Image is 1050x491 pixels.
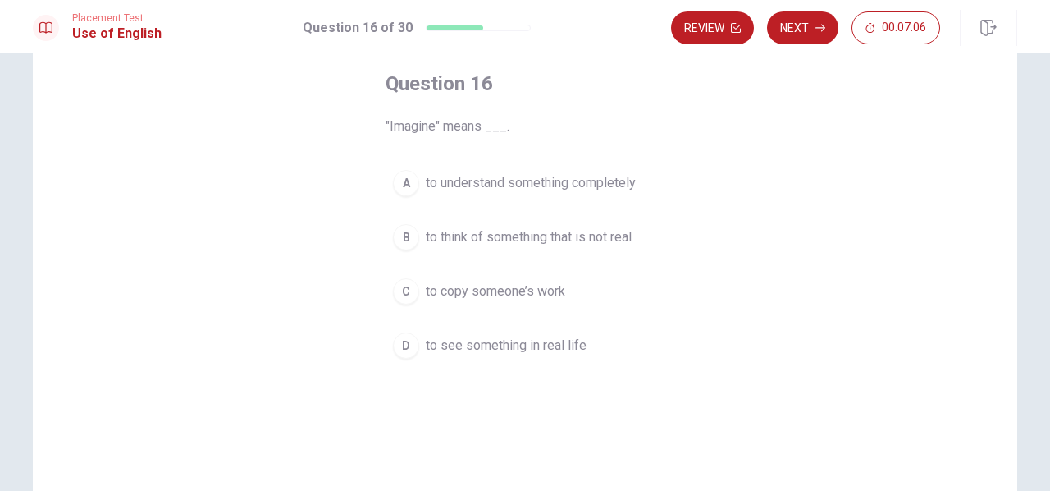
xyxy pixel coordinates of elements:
[426,227,632,247] span: to think of something that is not real
[393,170,419,196] div: A
[393,333,419,359] div: D
[386,325,664,366] button: Dto see something in real life
[72,24,162,44] h1: Use of English
[303,18,413,38] h1: Question 16 of 30
[882,21,926,34] span: 00:07:06
[851,11,940,44] button: 00:07:06
[393,224,419,250] div: B
[386,163,664,204] button: Ato understand something completely
[426,282,565,301] span: to copy someone’s work
[426,336,587,356] span: to see something in real life
[72,12,162,24] span: Placement Test
[426,173,636,193] span: to understand something completely
[386,271,664,312] button: Cto copy someone’s work
[671,11,754,44] button: Review
[386,117,664,136] span: "Imagine" means ___.
[386,217,664,258] button: Bto think of something that is not real
[767,11,838,44] button: Next
[386,71,664,97] h4: Question 16
[393,278,419,305] div: C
